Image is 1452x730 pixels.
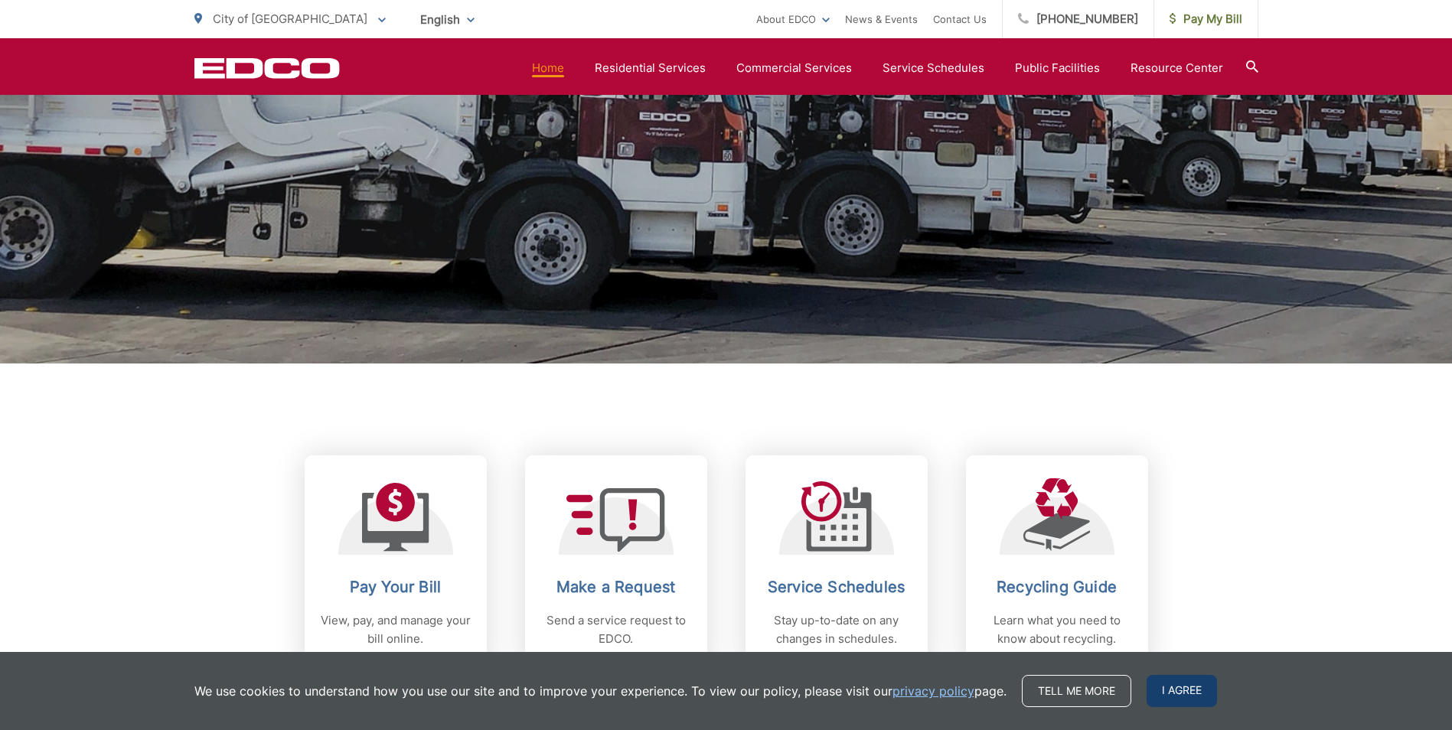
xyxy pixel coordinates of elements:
[213,11,367,26] span: City of [GEOGRAPHIC_DATA]
[756,10,830,28] a: About EDCO
[933,10,987,28] a: Contact Us
[532,59,564,77] a: Home
[1170,10,1242,28] span: Pay My Bill
[736,59,852,77] a: Commercial Services
[305,455,487,671] a: Pay Your Bill View, pay, and manage your bill online.
[761,578,912,596] h2: Service Schedules
[1015,59,1100,77] a: Public Facilities
[194,57,340,79] a: EDCD logo. Return to the homepage.
[981,578,1133,596] h2: Recycling Guide
[892,682,974,700] a: privacy policy
[981,611,1133,648] p: Learn what you need to know about recycling.
[966,455,1148,671] a: Recycling Guide Learn what you need to know about recycling.
[525,455,707,671] a: Make a Request Send a service request to EDCO.
[1131,59,1223,77] a: Resource Center
[845,10,918,28] a: News & Events
[883,59,984,77] a: Service Schedules
[320,611,471,648] p: View, pay, and manage your bill online.
[746,455,928,671] a: Service Schedules Stay up-to-date on any changes in schedules.
[194,682,1007,700] p: We use cookies to understand how you use our site and to improve your experience. To view our pol...
[1147,675,1217,707] span: I agree
[409,6,486,33] span: English
[1022,675,1131,707] a: Tell me more
[595,59,706,77] a: Residential Services
[540,578,692,596] h2: Make a Request
[761,611,912,648] p: Stay up-to-date on any changes in schedules.
[540,611,692,648] p: Send a service request to EDCO.
[320,578,471,596] h2: Pay Your Bill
